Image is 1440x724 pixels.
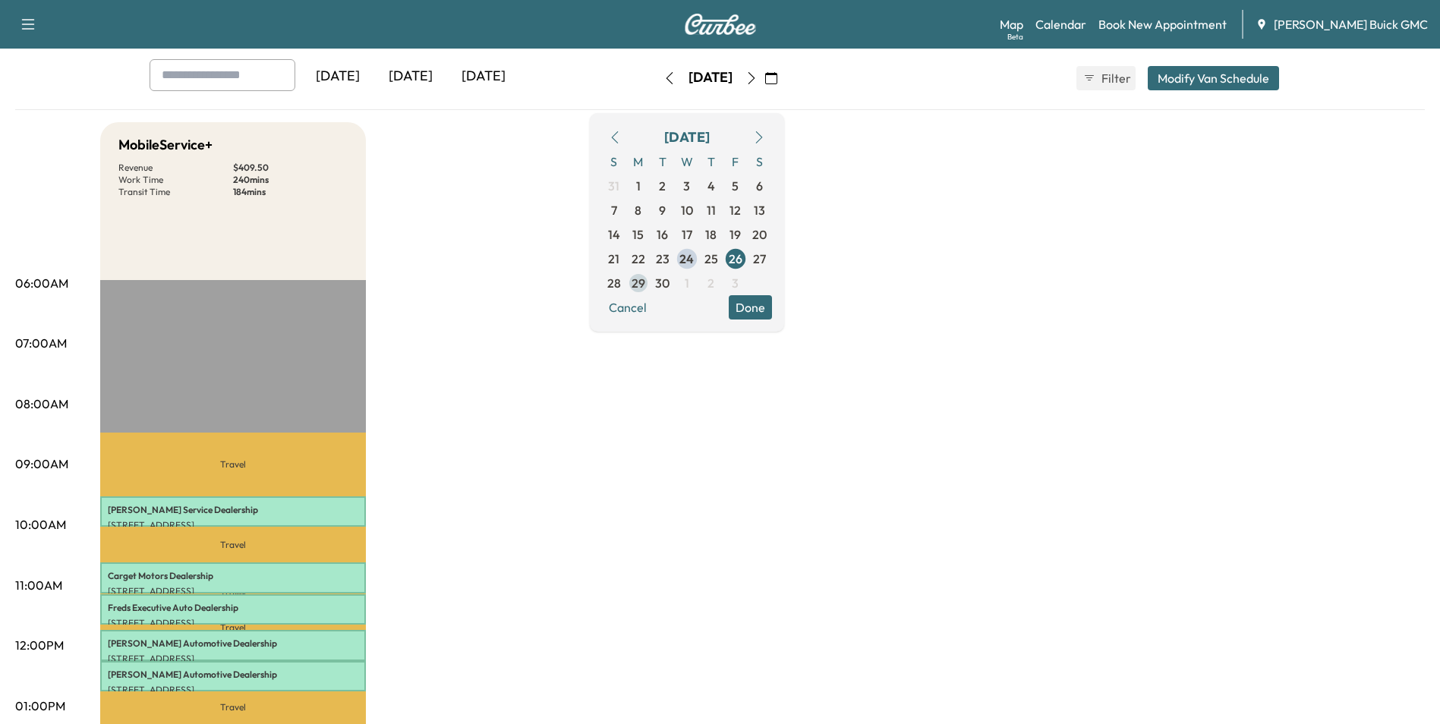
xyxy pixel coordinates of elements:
span: 26 [729,250,742,268]
p: Travel [100,527,366,562]
span: 28 [607,274,621,292]
span: 2 [659,177,666,195]
h5: MobileService+ [118,134,213,156]
span: 14 [608,225,620,244]
p: 12:00PM [15,636,64,654]
a: Calendar [1035,15,1086,33]
p: $ 409.50 [233,162,348,174]
p: 240 mins [233,174,348,186]
span: [PERSON_NAME] Buick GMC [1274,15,1428,33]
p: [PERSON_NAME] Service Dealership [108,504,358,516]
span: 7 [611,201,617,219]
span: S [602,150,626,174]
p: [PERSON_NAME] Automotive Dealership [108,669,358,681]
span: 27 [753,250,766,268]
p: 09:00AM [15,455,68,473]
span: 16 [657,225,668,244]
span: 31 [608,177,619,195]
p: 184 mins [233,186,348,198]
span: T [651,150,675,174]
p: [PERSON_NAME] Automotive Dealership [108,637,358,650]
span: 3 [732,274,739,292]
p: [STREET_ADDRESS] [108,519,358,531]
span: 20 [752,225,767,244]
p: Travel [100,625,366,630]
a: MapBeta [1000,15,1023,33]
p: Carget Motors Dealership [108,570,358,582]
span: 11 [707,201,716,219]
span: M [626,150,651,174]
p: [STREET_ADDRESS] [108,653,358,665]
span: 30 [655,274,670,292]
p: Freds Executive Auto Dealership [108,602,358,614]
img: Curbee Logo [684,14,757,35]
span: Filter [1101,69,1129,87]
span: 4 [707,177,715,195]
p: [STREET_ADDRESS] [108,585,358,597]
span: 5 [732,177,739,195]
button: Cancel [602,295,654,320]
p: Work Time [118,174,233,186]
span: T [699,150,723,174]
span: 8 [635,201,641,219]
span: 21 [608,250,619,268]
span: 1 [636,177,641,195]
span: 13 [754,201,765,219]
span: 17 [682,225,692,244]
span: 22 [632,250,645,268]
span: 10 [681,201,693,219]
div: [DATE] [664,127,710,148]
div: [DATE] [688,68,733,87]
button: Done [729,295,772,320]
span: 19 [729,225,741,244]
p: 10:00AM [15,515,66,534]
span: 18 [705,225,717,244]
p: Revenue [118,162,233,174]
p: 11:00AM [15,576,62,594]
div: Beta [1007,31,1023,42]
span: 15 [632,225,644,244]
a: Book New Appointment [1098,15,1227,33]
span: 23 [656,250,670,268]
div: [DATE] [447,59,520,94]
span: 12 [729,201,741,219]
span: 1 [685,274,689,292]
span: 2 [707,274,714,292]
span: 9 [659,201,666,219]
span: 3 [683,177,690,195]
div: [DATE] [301,59,374,94]
p: Travel [100,433,366,496]
span: W [675,150,699,174]
button: Filter [1076,66,1136,90]
span: S [748,150,772,174]
p: 08:00AM [15,395,68,413]
p: Transit Time [118,186,233,198]
p: 07:00AM [15,334,67,352]
div: [DATE] [374,59,447,94]
span: F [723,150,748,174]
p: Travel [100,593,366,594]
span: 24 [679,250,694,268]
p: 01:00PM [15,697,65,715]
span: 29 [632,274,645,292]
span: 25 [704,250,718,268]
p: [STREET_ADDRESS] [108,684,358,696]
span: 6 [756,177,763,195]
p: [STREET_ADDRESS] [108,617,358,629]
p: Travel [100,691,366,724]
button: Modify Van Schedule [1148,66,1279,90]
p: 06:00AM [15,274,68,292]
